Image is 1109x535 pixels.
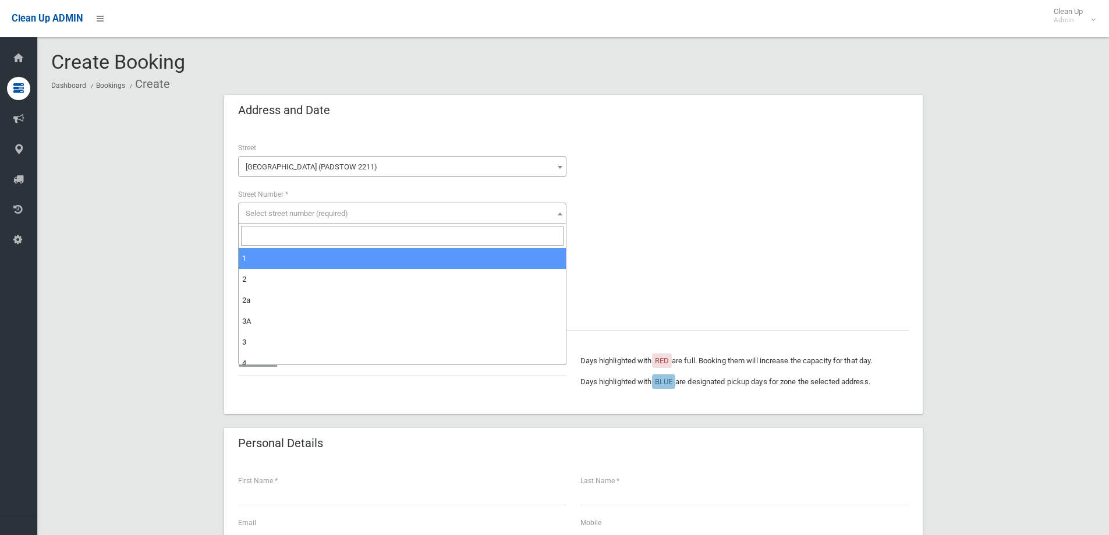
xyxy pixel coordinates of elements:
[242,296,250,304] span: 2a
[1048,7,1094,24] span: Clean Up
[580,375,909,389] p: Days highlighted with are designated pickup days for zone the selected address.
[241,159,564,175] span: Kiama Street (PADSTOW 2211)
[655,377,672,386] span: BLUE
[224,432,337,455] header: Personal Details
[655,356,669,365] span: RED
[242,275,246,284] span: 2
[96,82,125,90] a: Bookings
[242,359,246,367] span: 4
[242,254,246,263] span: 1
[580,354,909,368] p: Days highlighted with are full. Booking them will increase the capacity for that day.
[51,50,185,73] span: Create Booking
[224,99,344,122] header: Address and Date
[242,338,246,346] span: 3
[51,82,86,90] a: Dashboard
[127,73,170,95] li: Create
[242,317,251,325] span: 3A
[1054,16,1083,24] small: Admin
[12,13,83,24] span: Clean Up ADMIN
[238,156,566,177] span: Kiama Street (PADSTOW 2211)
[246,209,348,218] span: Select street number (required)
